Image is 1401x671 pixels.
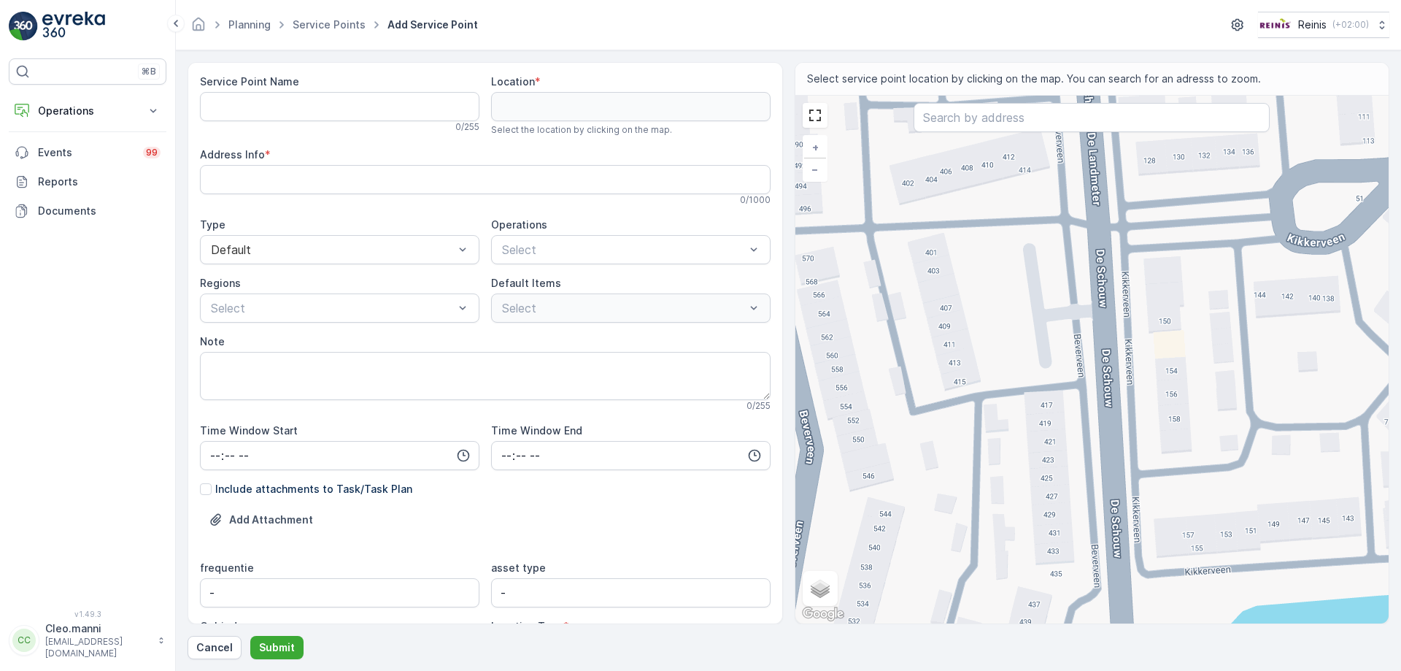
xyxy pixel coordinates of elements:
[9,610,166,618] span: v 1.49.3
[211,299,454,317] p: Select
[1332,19,1369,31] p: ( +02:00 )
[799,605,847,624] img: Google
[200,277,241,289] label: Regions
[200,335,225,348] label: Note
[146,147,158,158] p: 99
[1258,17,1292,33] img: Reinis-Logo-Vrijstaand_Tekengebied-1-copy2_aBO4n7j.png
[228,18,271,31] a: Planning
[12,629,36,652] div: CC
[38,145,134,160] p: Events
[293,18,366,31] a: Service Points
[9,12,38,41] img: logo
[38,175,161,189] p: Reports
[740,194,771,206] p: 0 / 1000
[200,424,298,437] label: Time Window Start
[215,482,412,496] p: Include attachments to Task/Task Plan
[142,66,156,77] p: ⌘B
[804,104,826,126] a: View Fullscreen
[804,137,826,158] a: Zoom In
[200,620,237,632] label: Gebied
[502,241,745,258] p: Select
[9,96,166,126] button: Operations
[491,277,561,289] label: Default Items
[491,424,582,437] label: Time Window End
[491,561,546,574] label: asset type
[9,167,166,196] a: Reports
[9,196,166,226] a: Documents
[9,138,166,167] a: Events99
[38,204,161,218] p: Documents
[807,72,1261,86] span: Select service point location by clicking on the map. You can search for an adresss to zoom.
[200,218,225,231] label: Type
[746,400,771,412] p: 0 / 255
[188,636,242,659] button: Cancel
[804,158,826,180] a: Zoom Out
[385,18,481,32] span: Add Service Point
[804,572,836,605] a: Layers
[259,640,295,655] p: Submit
[42,12,105,41] img: logo_light-DOdMpM7g.png
[38,104,137,118] p: Operations
[491,620,563,632] label: Location Type
[9,621,166,659] button: CCCleo.manni[EMAIL_ADDRESS][DOMAIN_NAME]
[200,561,254,574] label: frequentie
[455,121,479,133] p: 0 / 255
[491,75,535,88] label: Location
[914,103,1270,132] input: Search by address
[799,605,847,624] a: Open this area in Google Maps (opens a new window)
[812,141,819,153] span: +
[196,640,233,655] p: Cancel
[200,508,322,532] button: Upload File
[811,163,819,175] span: −
[250,636,304,659] button: Submit
[491,124,672,136] span: Select the location by clicking on the map.
[190,22,207,34] a: Homepage
[200,148,265,161] label: Address Info
[45,636,150,659] p: [EMAIL_ADDRESS][DOMAIN_NAME]
[1258,12,1389,38] button: Reinis(+02:00)
[229,513,313,527] p: Add Attachment
[1298,18,1327,32] p: Reinis
[200,75,299,88] label: Service Point Name
[491,218,547,231] label: Operations
[45,621,150,636] p: Cleo.manni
